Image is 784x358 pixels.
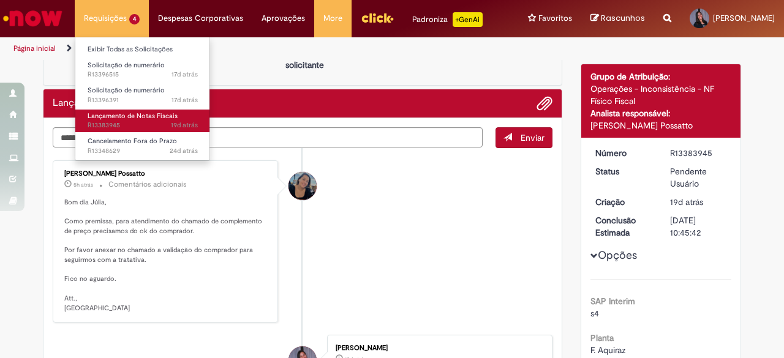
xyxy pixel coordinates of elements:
[75,43,210,56] a: Exibir Todas as Solicitações
[670,214,727,239] div: [DATE] 10:45:42
[590,345,625,356] span: F. Aquiraz
[601,12,645,24] span: Rascunhos
[171,70,198,79] span: 17d atrás
[73,181,93,188] time: 27/08/2025 08:38:28
[84,12,127,24] span: Requisições
[713,13,775,23] span: [PERSON_NAME]
[323,12,342,24] span: More
[171,121,198,130] span: 19d atrás
[171,95,198,105] span: 17d atrás
[336,345,540,352] div: [PERSON_NAME]
[590,107,732,119] div: Analista responsável:
[88,95,198,105] span: R13396391
[590,308,599,319] span: s4
[53,127,483,147] textarea: Digite sua mensagem aqui...
[9,37,513,60] ul: Trilhas de página
[88,121,198,130] span: R13383945
[129,14,140,24] span: 4
[64,198,268,313] p: Bom dia Júlia, Como premissa, para atendimento do chamado de complemento de preço precisamos do o...
[88,146,198,156] span: R13348629
[537,95,552,111] button: Adicionar anexos
[670,196,703,207] span: 19d atrás
[586,196,661,208] dt: Criação
[262,12,305,24] span: Aprovações
[108,179,187,190] small: Comentários adicionais
[590,296,635,307] b: SAP Interim
[412,12,483,27] div: Padroniza
[670,196,703,207] time: 08/08/2025 15:45:38
[88,111,178,121] span: Lançamento de Notas Fiscais
[590,119,732,132] div: [PERSON_NAME] Possatto
[13,43,56,53] a: Página inicial
[496,127,552,148] button: Enviar
[670,165,727,190] div: Pendente Usuário
[670,196,727,208] div: 08/08/2025 15:45:38
[590,13,645,24] a: Rascunhos
[361,9,394,27] img: click_logo_yellow_360x200.png
[88,70,198,80] span: R13396515
[590,70,732,83] div: Grupo de Atribuição:
[586,147,661,159] dt: Número
[170,146,198,155] span: 24d atrás
[75,37,210,161] ul: Requisições
[453,12,483,27] p: +GenAi
[590,83,732,107] div: Operações - Inconsistência - NF Físico Fiscal
[53,98,179,109] h2: Lançamento de Notas Fiscais Histórico de tíquete
[75,59,210,81] a: Aberto R13396515 : Solicitação de numerário
[88,61,165,70] span: Solicitação de numerário
[73,181,93,188] span: 5h atrás
[75,84,210,106] a: Aberto R13396391 : Solicitação de numerário
[586,165,661,177] dt: Status
[158,12,243,24] span: Despesas Corporativas
[88,136,177,146] span: Cancelamento Fora do Prazo
[586,214,661,239] dt: Conclusão Estimada
[88,86,165,95] span: Solicitação de numerário
[521,132,545,143] span: Enviar
[288,172,317,200] div: Liana Marucci Possatto
[670,147,727,159] div: R13383945
[538,12,572,24] span: Favoritos
[590,332,614,343] b: Planta
[64,170,268,177] div: [PERSON_NAME] Possatto
[75,135,210,157] a: Aberto R13348629 : Cancelamento Fora do Prazo
[1,6,64,31] img: ServiceNow
[75,110,210,132] a: Aberto R13383945 : Lançamento de Notas Fiscais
